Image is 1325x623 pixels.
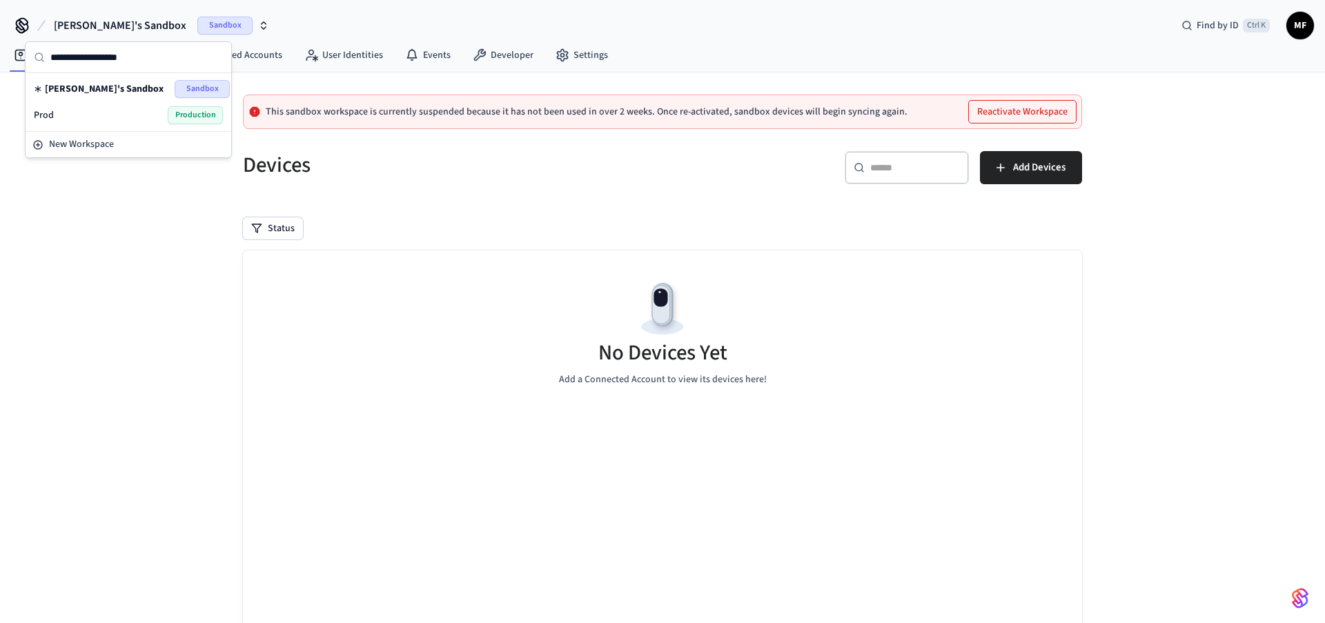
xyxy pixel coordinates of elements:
span: MF [1288,13,1313,38]
button: Reactivate Workspace [969,101,1076,123]
div: Find by IDCtrl K [1170,13,1281,38]
a: Settings [544,43,619,68]
span: Production [168,106,223,124]
img: Devices Empty State [631,278,694,340]
a: Events [394,43,462,68]
div: Suggestions [26,73,231,131]
span: [PERSON_NAME]'s Sandbox [45,82,164,96]
p: This sandbox workspace is currently suspended because it has not been used in over 2 weeks. Once ... [266,106,907,117]
img: SeamLogoGradient.69752ec5.svg [1292,587,1308,609]
p: Add a Connected Account to view its devices here! [559,373,767,387]
button: Add Devices [980,151,1082,184]
h5: No Devices Yet [598,339,727,367]
span: Add Devices [1013,159,1066,177]
span: New Workspace [49,137,114,152]
a: User Identities [293,43,394,68]
span: Ctrl K [1243,19,1270,32]
button: MF [1286,12,1314,39]
h5: Devices [243,151,654,179]
span: Find by ID [1197,19,1239,32]
button: New Workspace [27,133,230,156]
span: Sandbox [197,17,253,34]
span: [PERSON_NAME]'s Sandbox [54,17,186,34]
a: Developer [462,43,544,68]
span: Prod [34,108,54,122]
a: Devices [3,43,75,68]
button: Status [243,217,303,239]
span: Sandbox [175,80,230,98]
